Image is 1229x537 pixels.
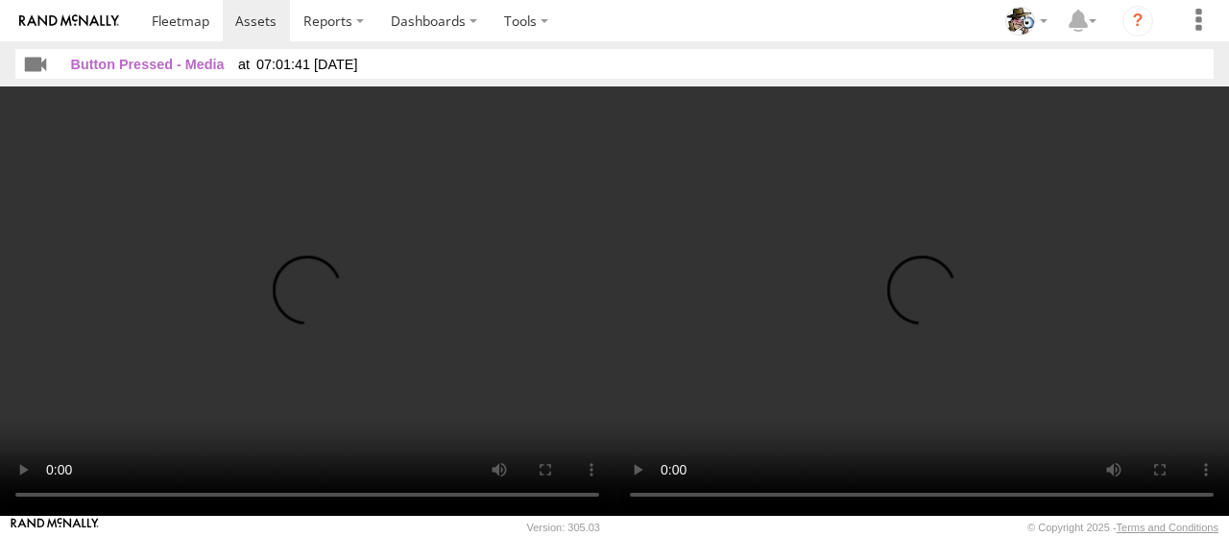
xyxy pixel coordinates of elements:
div: Version: 305.03 [527,522,600,533]
div: Scott Bennett [999,7,1054,36]
i: ? [1122,6,1153,37]
a: Terms and Conditions [1117,522,1218,533]
span: 07:01:41 [DATE] [238,57,358,72]
span: Button Pressed - Media [71,57,225,72]
div: © Copyright 2025 - [1027,522,1218,533]
img: rand-logo.svg [19,14,119,28]
a: Visit our Website [11,518,99,537]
